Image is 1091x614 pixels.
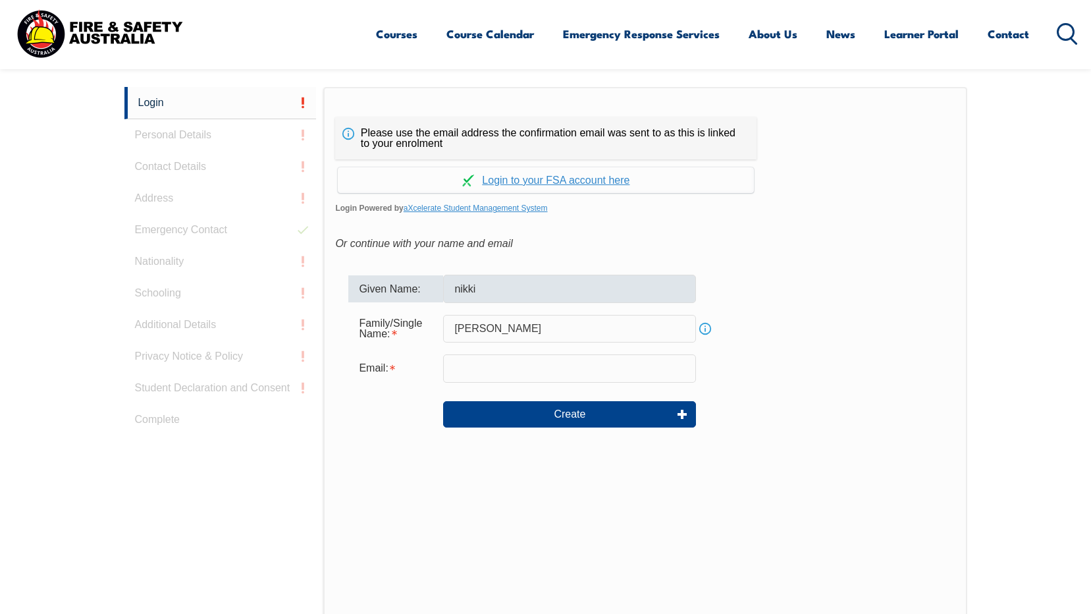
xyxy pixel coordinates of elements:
[376,16,417,51] a: Courses
[335,117,757,159] div: Please use the email address the confirmation email was sent to as this is linked to your enrolment
[884,16,959,51] a: Learner Portal
[348,311,443,347] div: Family/Single Name is required.
[335,198,955,218] span: Login Powered by
[404,204,548,213] a: aXcelerate Student Management System
[348,356,443,381] div: Email is required.
[124,87,317,119] a: Login
[988,16,1029,51] a: Contact
[446,16,534,51] a: Course Calendar
[826,16,855,51] a: News
[563,16,720,51] a: Emergency Response Services
[696,320,714,338] a: Info
[749,16,797,51] a: About Us
[443,401,696,428] button: Create
[348,275,443,302] div: Given Name:
[462,175,474,186] img: Log in withaxcelerate
[335,234,955,254] div: Or continue with your name and email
